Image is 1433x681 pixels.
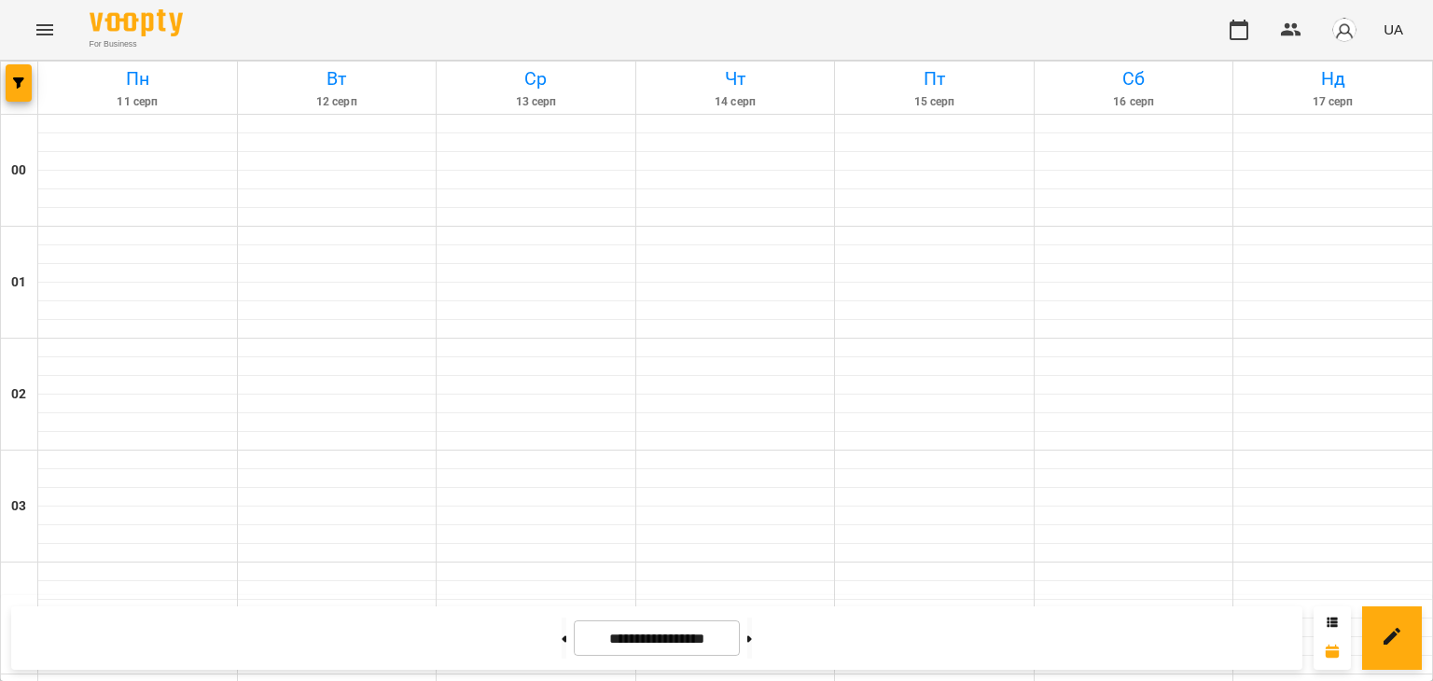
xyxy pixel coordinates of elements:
[838,64,1031,93] h6: Пт
[11,384,26,405] h6: 02
[41,93,234,111] h6: 11 серп
[41,64,234,93] h6: Пн
[11,272,26,293] h6: 01
[639,93,832,111] h6: 14 серп
[838,93,1031,111] h6: 15 серп
[1376,12,1411,47] button: UA
[241,93,434,111] h6: 12 серп
[1236,93,1429,111] h6: 17 серп
[90,38,183,50] span: For Business
[1037,64,1231,93] h6: Сб
[90,9,183,36] img: Voopty Logo
[1037,93,1231,111] h6: 16 серп
[1236,64,1429,93] h6: Нд
[11,160,26,181] h6: 00
[22,7,67,52] button: Menu
[1331,17,1357,43] img: avatar_s.png
[11,496,26,517] h6: 03
[639,64,832,93] h6: Чт
[439,93,633,111] h6: 13 серп
[439,64,633,93] h6: Ср
[241,64,434,93] h6: Вт
[1384,20,1403,39] span: UA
